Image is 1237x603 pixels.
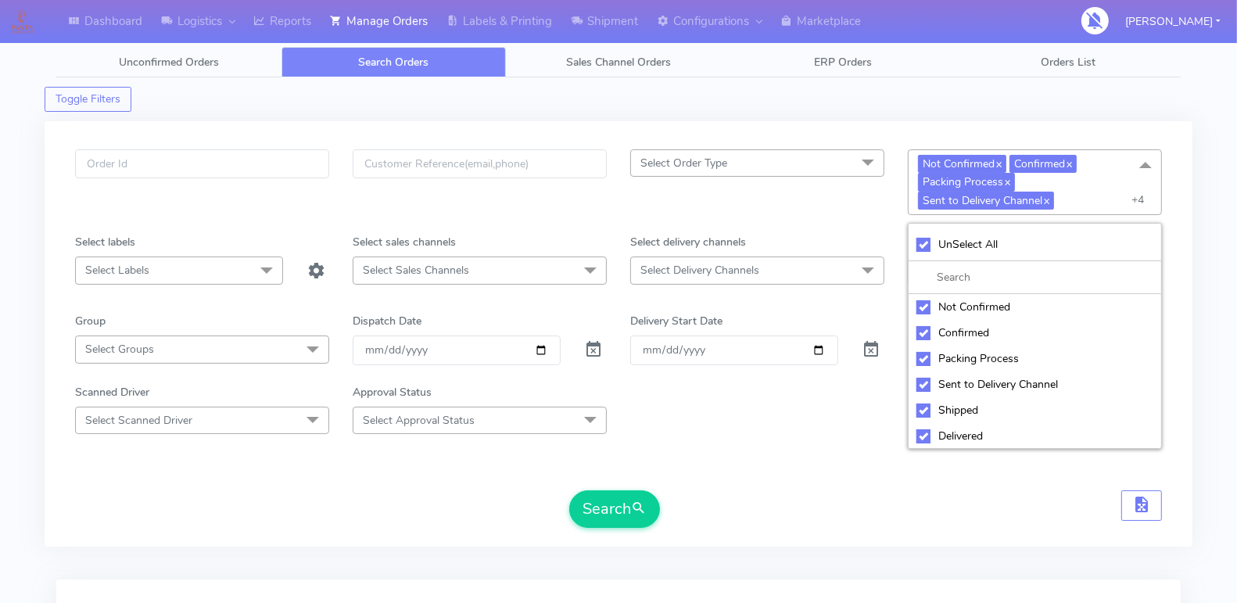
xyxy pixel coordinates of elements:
button: Search [569,490,660,528]
span: Select Order Type [640,156,727,170]
label: Approval Status [353,384,432,400]
span: +4 [1131,192,1149,207]
input: multiselect-search [916,269,1153,285]
div: Packing Process [916,350,1153,367]
label: Select labels [75,234,135,250]
span: Search Orders [358,55,428,70]
div: Delivered [916,428,1153,444]
div: Confirmed [916,325,1153,341]
label: Select sales channels [353,234,456,250]
div: Not Confirmed [916,299,1153,315]
button: Toggle Filters [45,87,131,112]
span: Sent to Delivery Channel [918,192,1054,210]
label: Delivery Start Date [630,313,722,329]
span: Select Sales Channels [363,263,469,278]
ul: Tabs [56,47,1181,77]
input: Customer Reference(email,phone) [353,149,607,178]
div: Shipped [916,402,1153,418]
a: x [1003,173,1010,189]
span: Select Labels [85,263,149,278]
span: Not Confirmed [918,155,1006,173]
span: Select Groups [85,342,154,357]
div: Sent to Delivery Channel [916,376,1153,393]
span: ERP Orders [815,55,873,70]
span: Select Scanned Driver [85,413,192,428]
span: Packing Process [918,173,1015,191]
label: Dispatch Date [353,313,421,329]
label: Scanned Driver [75,384,149,400]
label: Select delivery channels [630,234,746,250]
div: UnSelect All [916,236,1153,253]
label: Group [75,313,106,329]
span: Confirmed [1009,155,1077,173]
span: Orders List [1041,55,1095,70]
input: Order Id [75,149,329,178]
span: Unconfirmed Orders [119,55,219,70]
button: [PERSON_NAME] [1113,5,1232,38]
span: Select Delivery Channels [640,263,759,278]
a: x [995,155,1002,171]
span: Select Approval Status [363,413,475,428]
a: x [1042,192,1049,208]
a: x [1065,155,1072,171]
span: Sales Channel Orders [566,55,671,70]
